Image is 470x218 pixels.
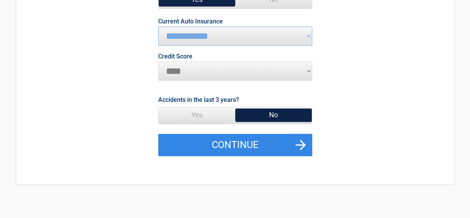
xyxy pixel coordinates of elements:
span: No [235,107,312,123]
span: Yes [159,107,235,123]
label: Accidents in the last 3 years? [158,95,239,105]
label: Credit Score [158,53,192,60]
button: Continue [158,134,312,156]
label: Current Auto Insurance [158,18,223,25]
